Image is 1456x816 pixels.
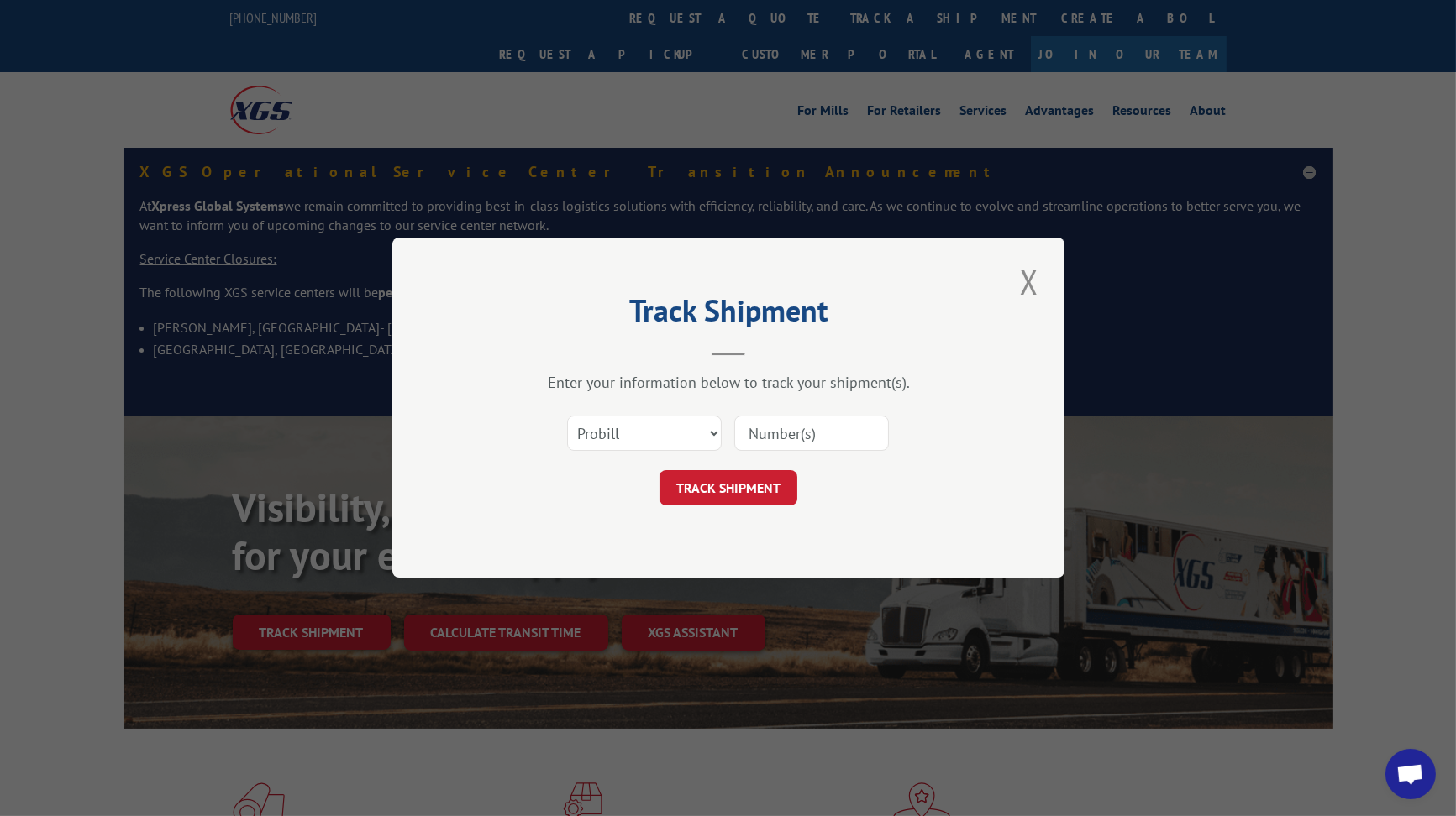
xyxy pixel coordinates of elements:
button: Close modal [1015,259,1043,305]
h2: Track Shipment [476,299,980,331]
button: TRACK SHIPMENT [660,471,797,506]
a: Open chat [1385,749,1436,799]
div: Enter your information below to track your shipment(s). [476,374,980,393]
input: Number(s) [734,416,889,452]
